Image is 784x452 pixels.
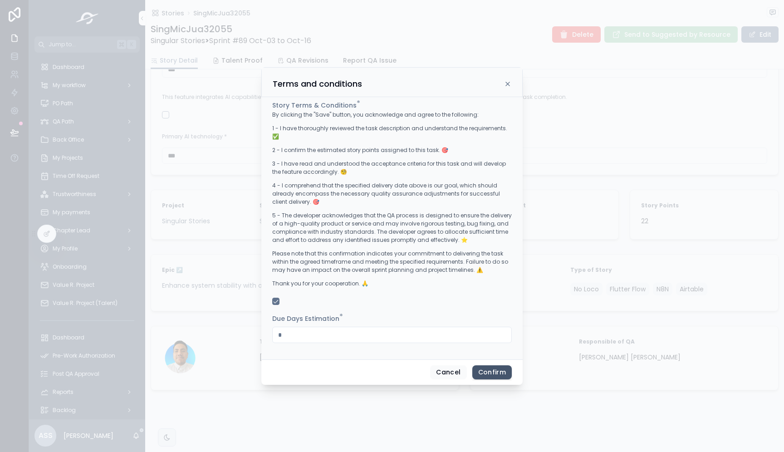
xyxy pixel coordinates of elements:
[272,111,512,119] p: By clicking the "Save" button, you acknowledge and agree to the following:
[273,79,362,89] h3: Terms and conditions
[272,250,512,274] p: Please note that this confirmation indicates your commitment to delivering the task within the ag...
[272,160,512,176] p: 3 - I have read and understood the acceptance criteria for this task and will develop the feature...
[272,101,357,110] span: Story Terms & Conditions
[272,124,512,141] p: 1 - I have thoroughly reviewed the task description and understand the requirements. ✅
[272,182,512,206] p: 4 - I comprehend that the specified delivery date above is our goal, which should already encompa...
[472,365,512,380] button: Confirm
[272,314,339,323] span: Due Days Estimation
[272,211,512,244] p: 5 - The developer acknowledges that the QA process is designed to ensure the delivery of a high-q...
[272,146,512,154] p: 2 - I confirm the estimated story points assigned to this task. 🎯
[430,365,466,380] button: Cancel
[272,280,512,288] p: Thank you for your cooperation. 🙏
